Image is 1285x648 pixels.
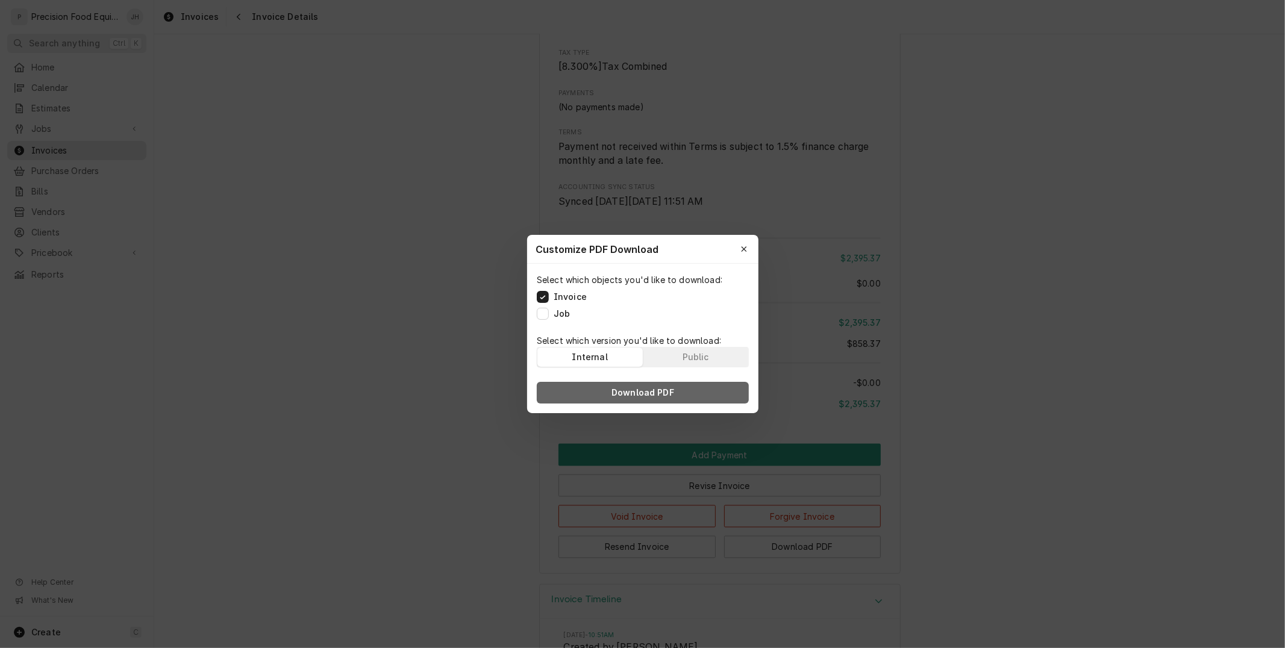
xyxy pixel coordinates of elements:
[554,291,587,303] label: Invoice
[537,382,749,403] button: Download PDF
[682,351,708,363] div: Public
[609,387,677,399] span: Download PDF
[554,308,570,320] label: Job
[537,334,749,347] p: Select which version you'd like to download:
[572,351,607,363] div: Internal
[527,235,758,264] div: Customize PDF Download
[537,273,722,286] p: Select which objects you'd like to download:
